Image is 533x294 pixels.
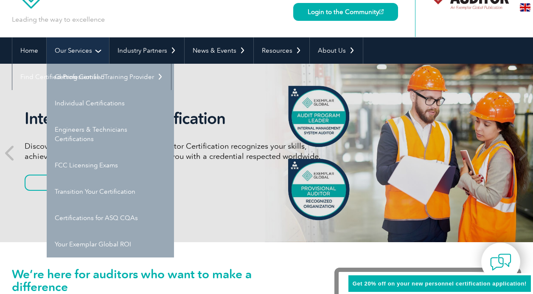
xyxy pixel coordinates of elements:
a: Learn More [25,175,113,191]
a: Find Certified Professional / Training Provider [12,64,171,90]
a: Your Exemplar Global ROI [47,231,174,257]
a: FCC Licensing Exams [47,152,174,178]
img: en [520,3,530,11]
span: Get 20% off on your new personnel certification application! [353,280,527,287]
p: Leading the way to excellence [12,15,105,24]
img: open_square.png [379,9,384,14]
img: contact-chat.png [490,252,511,273]
a: Certifications for ASQ CQAs [47,205,174,231]
a: Engineers & Technicians Certifications [47,116,174,152]
a: News & Events [185,37,253,64]
a: Login to the Community [293,3,398,21]
a: Home [12,37,46,64]
a: About Us [310,37,363,64]
h1: We’re here for auditors who want to make a difference [12,268,309,293]
a: Our Services [47,37,109,64]
h2: Internal Auditor Certification [25,109,343,128]
a: Transition Your Certification [47,178,174,205]
a: Resources [254,37,309,64]
a: Industry Partners [109,37,184,64]
a: Individual Certifications [47,90,174,116]
p: Discover how our redesigned Internal Auditor Certification recognizes your skills, achievements, ... [25,141,343,161]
